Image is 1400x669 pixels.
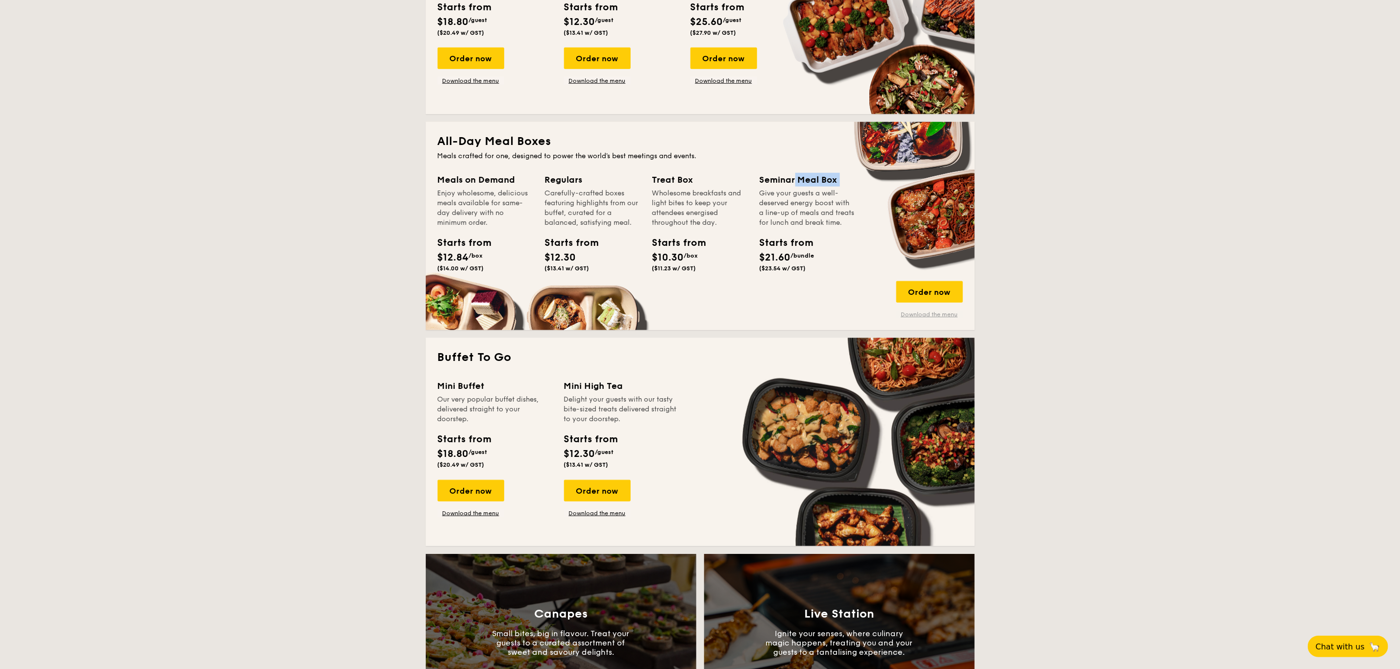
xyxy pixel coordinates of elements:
div: Carefully-crafted boxes featuring highlights from our buffet, curated for a balanced, satisfying ... [545,189,640,228]
div: Order now [438,480,504,502]
button: Chat with us🦙 [1308,636,1388,657]
a: Download the menu [438,509,504,517]
a: Download the menu [564,77,631,85]
div: Our very popular buffet dishes, delivered straight to your doorstep. [438,395,552,424]
div: Give your guests a well-deserved energy boost with a line-up of meals and treats for lunch and br... [760,189,855,228]
div: Starts from [545,236,589,250]
span: $12.30 [564,448,595,460]
span: $18.80 [438,16,469,28]
div: Starts from [760,236,804,250]
div: Seminar Meal Box [760,173,855,187]
span: 🦙 [1369,641,1380,652]
div: Order now [564,48,631,69]
span: /box [469,252,483,259]
p: Small bites, big in flavour. Treat your guests to a curated assortment of sweet and savoury delig... [488,629,635,657]
p: Ignite your senses, where culinary magic happens, treating you and your guests to a tantalising e... [766,629,913,657]
span: $10.30 [652,252,684,263]
span: $25.60 [690,16,723,28]
a: Download the menu [690,77,757,85]
div: Regulars [545,173,640,187]
span: /box [684,252,698,259]
div: Delight your guests with our tasty bite-sized treats delivered straight to your doorstep. [564,395,679,424]
div: Meals on Demand [438,173,533,187]
span: $12.84 [438,252,469,263]
h2: Buffet To Go [438,350,963,365]
h2: All-Day Meal Boxes [438,134,963,149]
span: ($20.49 w/ GST) [438,29,485,36]
div: Starts from [652,236,696,250]
div: Order now [438,48,504,69]
span: ($20.49 w/ GST) [438,461,485,468]
span: /bundle [791,252,814,259]
a: Download the menu [438,77,504,85]
div: Mini Buffet [438,379,552,393]
span: ($13.41 w/ GST) [564,29,609,36]
span: ($13.41 w/ GST) [545,265,589,272]
span: /guest [723,17,742,24]
span: $21.60 [760,252,791,263]
span: ($27.90 w/ GST) [690,29,737,36]
span: /guest [469,17,488,24]
div: Meals crafted for one, designed to power the world's best meetings and events. [438,151,963,161]
span: /guest [595,449,614,455]
div: Order now [690,48,757,69]
span: ($14.00 w/ GST) [438,265,484,272]
span: /guest [469,449,488,455]
div: Starts from [438,432,491,447]
span: $12.30 [545,252,576,263]
span: ($23.54 w/ GST) [760,265,806,272]
span: $18.80 [438,448,469,460]
div: Mini High Tea [564,379,679,393]
div: Order now [896,281,963,303]
span: /guest [595,17,614,24]
a: Download the menu [564,509,631,517]
div: Starts from [564,432,617,447]
div: Treat Box [652,173,748,187]
span: ($13.41 w/ GST) [564,461,609,468]
div: Starts from [438,236,482,250]
span: ($11.23 w/ GST) [652,265,696,272]
div: Enjoy wholesome, delicious meals available for same-day delivery with no minimum order. [438,189,533,228]
span: $12.30 [564,16,595,28]
h3: Canapes [534,607,588,621]
span: Chat with us [1316,642,1365,651]
div: Wholesome breakfasts and light bites to keep your attendees energised throughout the day. [652,189,748,228]
div: Order now [564,480,631,502]
h3: Live Station [804,607,874,621]
a: Download the menu [896,311,963,318]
